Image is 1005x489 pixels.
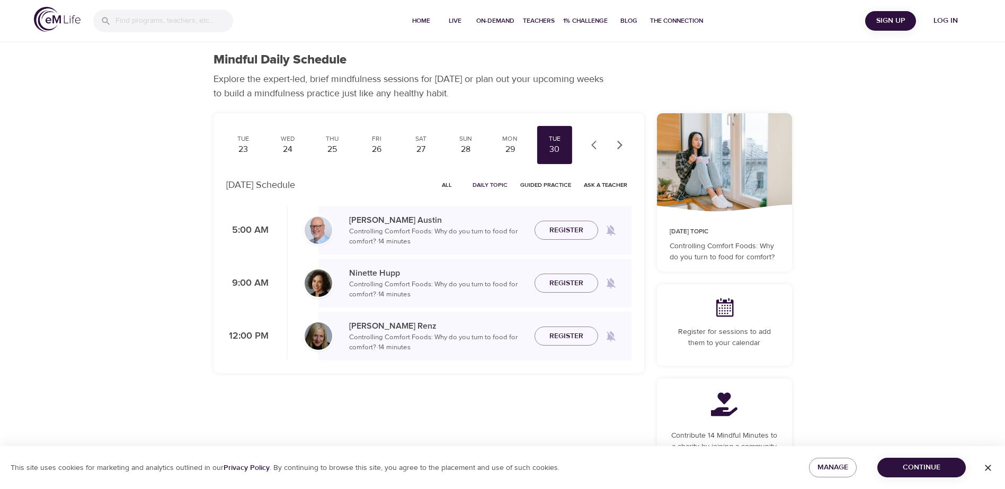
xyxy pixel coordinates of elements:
span: Manage [817,461,848,474]
span: Blog [616,15,642,26]
p: 12:00 PM [226,329,269,343]
p: Ninette Hupp [349,267,526,279]
button: Continue [877,458,966,477]
a: Privacy Policy [224,463,270,473]
div: 30 [541,143,568,156]
p: [PERSON_NAME] Renz [349,320,526,332]
button: Register [535,327,598,346]
div: 28 [452,143,479,156]
p: Register for sessions to add them to your calendar [670,327,779,349]
span: Log in [924,14,967,28]
img: Diane_Renz-min.jpg [305,322,332,350]
p: [DATE] Schedule [226,178,295,192]
div: Tue [230,134,257,143]
p: Controlling Comfort Foods: Why do you turn to food for comfort? [670,241,779,263]
p: Controlling Comfort Foods: Why do you turn to food for comfort? · 14 minutes [349,227,526,247]
div: 26 [363,143,390,156]
p: Contribute 14 Mindful Minutes to a charity by joining a community and completing this program. [670,430,779,464]
button: All [430,177,464,193]
p: [PERSON_NAME] Austin [349,214,526,227]
div: Sat [408,134,434,143]
button: Ask a Teacher [580,177,632,193]
span: On-Demand [476,15,514,26]
button: Log in [920,11,971,31]
p: [DATE] Topic [670,227,779,237]
p: Explore the expert-led, brief mindfulness sessions for [DATE] or plan out your upcoming weeks to ... [214,72,611,101]
p: 9:00 AM [226,276,269,291]
span: Register [549,277,583,290]
button: Register [535,221,598,240]
span: Daily Topic [473,180,508,190]
img: logo [34,7,81,32]
p: Controlling Comfort Foods: Why do you turn to food for comfort? · 14 minutes [349,279,526,300]
span: Continue [886,461,957,474]
input: Find programs, teachers, etc... [115,10,233,32]
div: Fri [363,134,390,143]
p: Controlling Comfort Foods: Why do you turn to food for comfort? · 14 minutes [349,332,526,353]
p: 5:00 AM [226,223,269,238]
button: Daily Topic [468,177,512,193]
span: Sign Up [869,14,912,28]
span: Register [549,224,583,237]
span: Home [408,15,434,26]
span: All [434,180,460,190]
span: The Connection [650,15,703,26]
span: Live [442,15,468,26]
span: 1% Challenge [563,15,608,26]
div: Wed [274,134,301,143]
div: 25 [319,143,345,156]
div: Sun [452,134,479,143]
img: Jim_Austin_Headshot_min.jpg [305,216,332,244]
div: Thu [319,134,345,143]
button: Register [535,274,598,293]
span: Remind me when a class goes live every Tuesday at 5:00 AM [598,218,624,243]
span: Teachers [523,15,555,26]
button: Sign Up [865,11,916,31]
span: Remind me when a class goes live every Tuesday at 12:00 PM [598,323,624,349]
span: Ask a Teacher [584,180,627,190]
h1: Mindful Daily Schedule [214,52,346,68]
button: Manage [809,458,857,477]
div: 29 [497,143,523,156]
div: 27 [408,143,434,156]
span: Register [549,330,583,343]
span: Guided Practice [520,180,571,190]
div: 24 [274,143,301,156]
button: Guided Practice [516,177,575,193]
img: Ninette_Hupp-min.jpg [305,269,332,297]
span: Remind me when a class goes live every Tuesday at 9:00 AM [598,270,624,296]
div: Tue [541,134,568,143]
div: 23 [230,143,257,156]
div: Mon [497,134,523,143]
